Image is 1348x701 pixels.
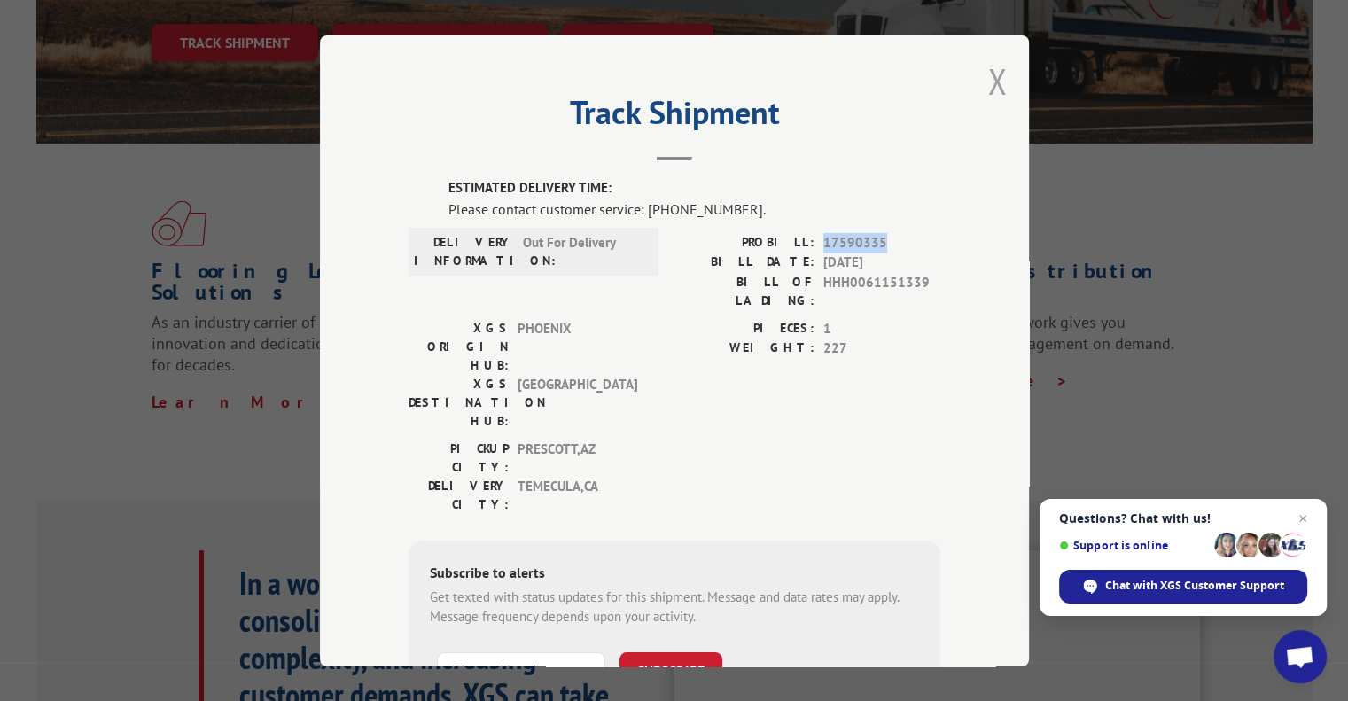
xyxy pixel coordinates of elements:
[987,58,1007,105] button: Close modal
[674,232,814,253] label: PROBILL:
[1059,539,1208,552] span: Support is online
[674,253,814,273] label: BILL DATE:
[414,232,514,269] label: DELIVERY INFORMATION:
[409,318,509,374] label: XGS ORIGIN HUB:
[448,198,940,219] div: Please contact customer service: [PHONE_NUMBER].
[823,272,940,309] span: HHH0061151339
[518,439,637,476] span: PRESCOTT , AZ
[409,439,509,476] label: PICKUP CITY:
[1274,630,1327,683] a: Open chat
[823,339,940,359] span: 227
[823,318,940,339] span: 1
[518,476,637,513] span: TEMECULA , CA
[409,374,509,430] label: XGS DESTINATION HUB:
[409,476,509,513] label: DELIVERY CITY:
[518,374,637,430] span: [GEOGRAPHIC_DATA]
[1059,570,1307,604] span: Chat with XGS Customer Support
[674,339,814,359] label: WEIGHT:
[1105,578,1284,594] span: Chat with XGS Customer Support
[823,232,940,253] span: 17590335
[674,272,814,309] label: BILL OF LADING:
[823,253,940,273] span: [DATE]
[1059,511,1307,526] span: Questions? Chat with us!
[409,100,940,134] h2: Track Shipment
[619,651,722,689] button: SUBSCRIBE
[448,178,940,199] label: ESTIMATED DELIVERY TIME:
[430,561,919,587] div: Subscribe to alerts
[437,651,605,689] input: Phone Number
[523,232,643,269] span: Out For Delivery
[430,587,919,627] div: Get texted with status updates for this shipment. Message and data rates may apply. Message frequ...
[518,318,637,374] span: PHOENIX
[674,318,814,339] label: PIECES:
